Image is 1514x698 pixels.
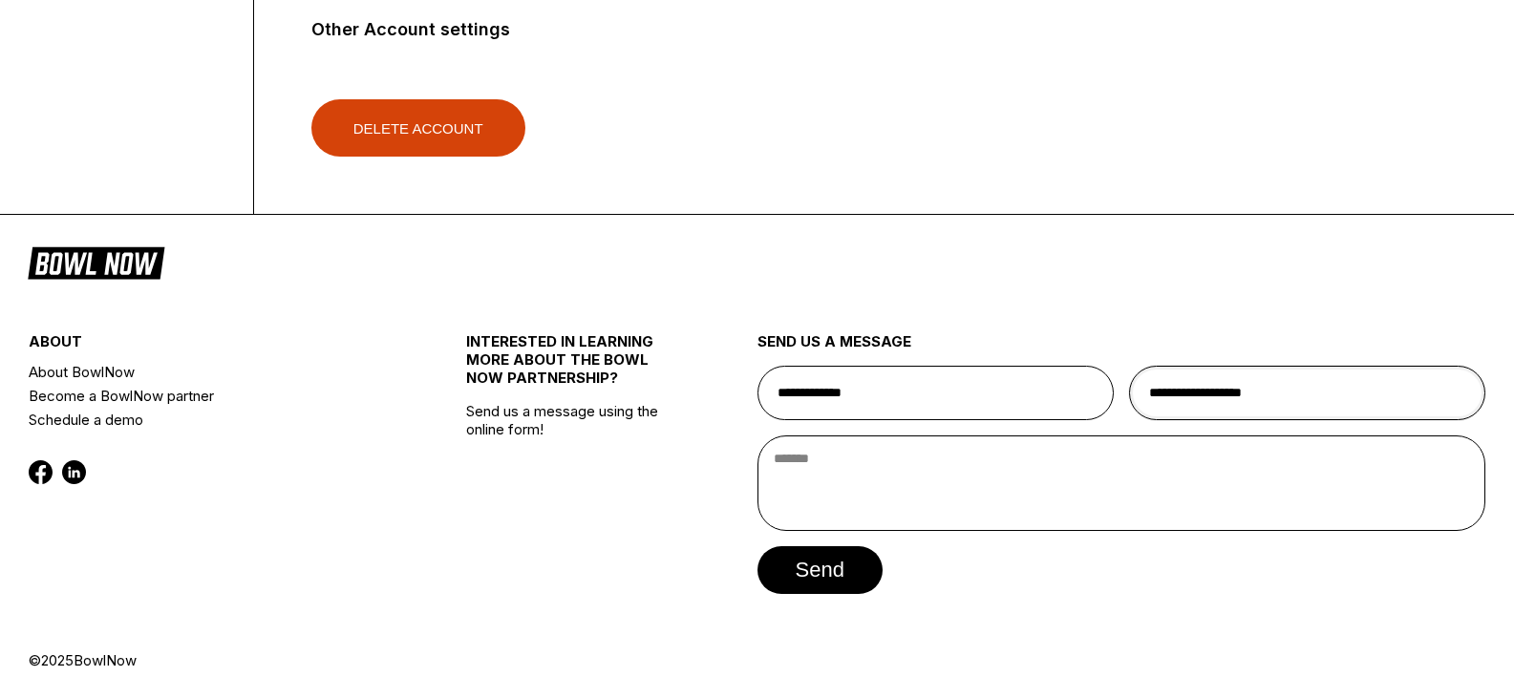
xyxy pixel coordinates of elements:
[757,332,1486,366] div: send us a message
[757,546,883,594] button: send
[466,290,685,651] div: Send us a message using the online form!
[311,99,525,157] button: Delete Account
[466,332,685,402] div: INTERESTED IN LEARNING MORE ABOUT THE BOWL NOW PARTNERSHIP?
[29,360,393,384] a: About BowlNow
[29,332,393,360] div: about
[29,384,393,408] a: Become a BowlNow partner
[311,19,510,40] div: Other Account settings
[29,651,1485,669] div: © 2025 BowlNow
[29,408,393,432] a: Schedule a demo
